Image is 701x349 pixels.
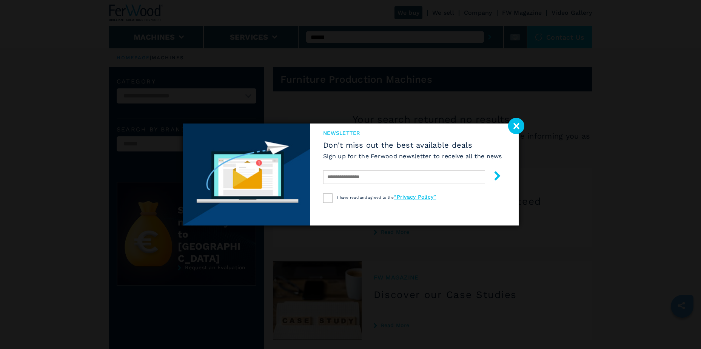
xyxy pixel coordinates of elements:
[485,168,502,186] button: submit-button
[323,141,502,150] span: Don't miss out the best available deals
[394,194,436,200] a: “Privacy Policy”
[323,129,502,137] span: newsletter
[183,124,310,225] img: Newsletter image
[323,152,502,161] h6: Sign up for the Ferwood newsletter to receive all the news
[337,195,436,199] span: I have read and agreed to the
